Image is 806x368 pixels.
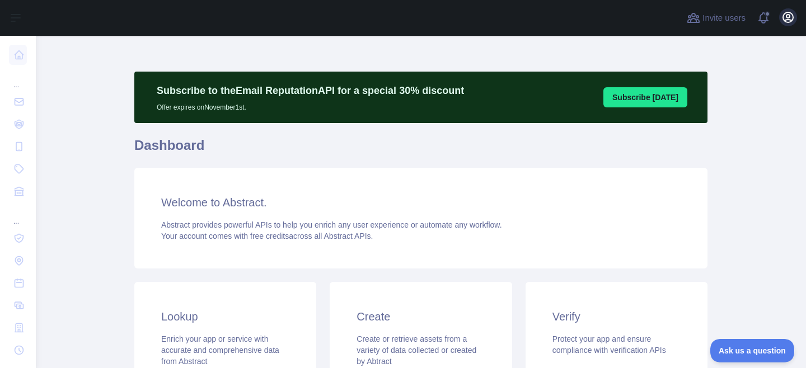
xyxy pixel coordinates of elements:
h3: Welcome to Abstract. [161,195,681,210]
span: Abstract provides powerful APIs to help you enrich any user experience or automate any workflow. [161,220,502,229]
span: Protect your app and ensure compliance with verification APIs [552,334,666,355]
p: Offer expires on November 1st. [157,98,464,112]
iframe: Toggle Customer Support [710,339,795,362]
div: ... [9,67,27,89]
span: Enrich your app or service with accurate and comprehensive data from Abstract [161,334,279,366]
h3: Lookup [161,309,289,324]
button: Invite users [685,9,748,27]
span: Invite users [702,12,746,25]
h3: Verify [552,309,681,324]
span: Create or retrieve assets from a variety of data collected or created by Abtract [357,334,476,366]
p: Subscribe to the Email Reputation API for a special 30 % discount [157,83,464,98]
div: ... [9,204,27,226]
h1: Dashboard [134,136,707,163]
button: Subscribe [DATE] [603,87,687,107]
h3: Create [357,309,485,324]
span: free credits [250,232,289,240]
span: Your account comes with across all Abstract APIs. [161,232,373,240]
